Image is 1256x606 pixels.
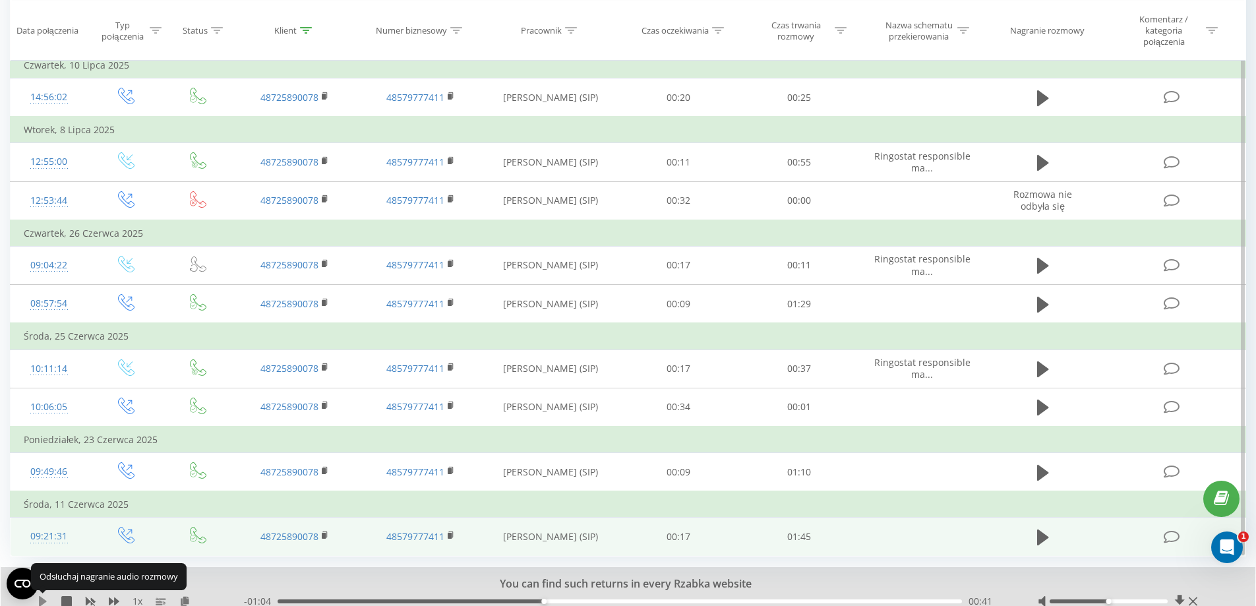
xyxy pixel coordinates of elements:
[260,400,318,413] a: 48725890078
[483,181,618,220] td: [PERSON_NAME] (SIP)
[24,291,75,317] div: 08:57:54
[483,518,618,556] td: [PERSON_NAME] (SIP)
[618,453,739,492] td: 00:09
[11,220,1246,247] td: Czwartek, 26 Czerwca 2025
[739,453,860,492] td: 01:10
[99,19,146,42] div: Typ połączenia
[1238,531,1249,542] span: 1
[11,52,1246,78] td: Czwartek, 10 Lipca 2025
[376,25,447,36] div: Numer biznesowy
[739,181,860,220] td: 00:00
[739,246,860,284] td: 00:11
[483,453,618,492] td: [PERSON_NAME] (SIP)
[739,518,860,556] td: 01:45
[739,388,860,427] td: 00:01
[386,156,444,168] a: 48579777411
[618,246,739,284] td: 00:17
[7,568,38,599] button: Open CMP widget
[541,599,547,604] div: Accessibility label
[24,459,75,485] div: 09:49:46
[11,323,1246,349] td: Środa, 25 Czerwca 2025
[260,362,318,375] a: 48725890078
[642,25,709,36] div: Czas oczekiwania
[260,156,318,168] a: 48725890078
[24,253,75,278] div: 09:04:22
[24,84,75,110] div: 14:56:02
[386,258,444,271] a: 48579777411
[260,91,318,104] a: 48725890078
[24,149,75,175] div: 12:55:00
[386,194,444,206] a: 48579777411
[11,491,1246,518] td: Środa, 11 Czerwca 2025
[483,285,618,324] td: [PERSON_NAME] (SIP)
[739,143,860,181] td: 00:55
[1106,599,1111,604] div: Accessibility label
[260,530,318,543] a: 48725890078
[274,25,297,36] div: Klient
[24,524,75,549] div: 09:21:31
[761,19,831,42] div: Czas trwania rozmowy
[883,19,954,42] div: Nazwa schematu przekierowania
[618,518,739,556] td: 00:17
[874,356,971,380] span: Ringostat responsible ma...
[483,349,618,388] td: [PERSON_NAME] (SIP)
[521,25,562,36] div: Pracownik
[386,91,444,104] a: 48579777411
[874,253,971,277] span: Ringostat responsible ma...
[260,194,318,206] a: 48725890078
[31,563,187,590] div: Odsłuchaj nagranie audio rozmowy
[24,394,75,420] div: 10:06:05
[260,466,318,478] a: 48725890078
[260,297,318,310] a: 48725890078
[24,188,75,214] div: 12:53:44
[618,388,739,427] td: 00:34
[739,285,860,324] td: 01:29
[618,285,739,324] td: 00:09
[386,400,444,413] a: 48579777411
[386,530,444,543] a: 48579777411
[1125,14,1203,47] div: Komentarz / kategoria połączenia
[1013,188,1072,212] span: Rozmowa nie odbyła się
[16,25,78,36] div: Data połączenia
[618,143,739,181] td: 00:11
[24,356,75,382] div: 10:11:14
[618,181,739,220] td: 00:32
[618,349,739,388] td: 00:17
[154,577,1084,591] div: You can find such returns in every Rzabka website
[386,362,444,375] a: 48579777411
[260,258,318,271] a: 48725890078
[483,246,618,284] td: [PERSON_NAME] (SIP)
[483,388,618,427] td: [PERSON_NAME] (SIP)
[386,297,444,310] a: 48579777411
[739,349,860,388] td: 00:37
[483,143,618,181] td: [PERSON_NAME] (SIP)
[386,466,444,478] a: 48579777411
[739,78,860,117] td: 00:25
[11,427,1246,453] td: Poniedziałek, 23 Czerwca 2025
[1010,25,1085,36] div: Nagranie rozmowy
[1211,531,1243,563] iframe: Intercom live chat
[874,150,971,174] span: Ringostat responsible ma...
[183,25,208,36] div: Status
[618,78,739,117] td: 00:20
[483,78,618,117] td: [PERSON_NAME] (SIP)
[11,117,1246,143] td: Wtorek, 8 Lipca 2025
